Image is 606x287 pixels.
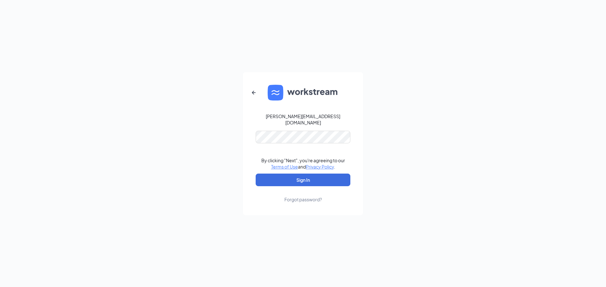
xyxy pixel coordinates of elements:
a: Privacy Policy [306,164,334,169]
button: ArrowLeftNew [246,85,261,100]
div: Forgot password? [284,196,322,203]
div: [PERSON_NAME][EMAIL_ADDRESS][DOMAIN_NAME] [256,113,350,126]
button: Sign In [256,174,350,186]
svg: ArrowLeftNew [250,89,258,96]
img: WS logo and Workstream text [268,85,338,100]
div: By clicking "Next", you're agreeing to our and . [261,157,345,170]
a: Forgot password? [284,186,322,203]
a: Terms of Use [271,164,298,169]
